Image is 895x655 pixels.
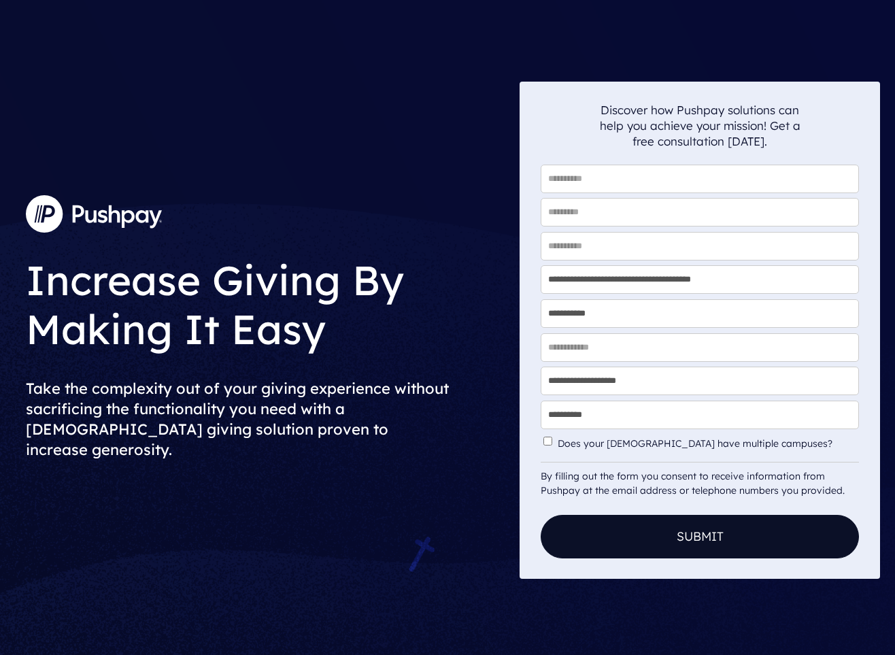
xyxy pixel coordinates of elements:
p: Discover how Pushpay solutions can help you achieve your mission! Get a free consultation [DATE]. [599,102,800,149]
button: Submit [541,515,859,558]
h1: Increase Giving By Making It Easy [26,245,509,357]
label: Does your [DEMOGRAPHIC_DATA] have multiple campuses? [558,438,856,450]
div: By filling out the form you consent to receive information from Pushpay at the email address or t... [541,462,859,498]
h2: Take the complexity out of your giving experience without sacrificing the functionality you need ... [26,367,509,471]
